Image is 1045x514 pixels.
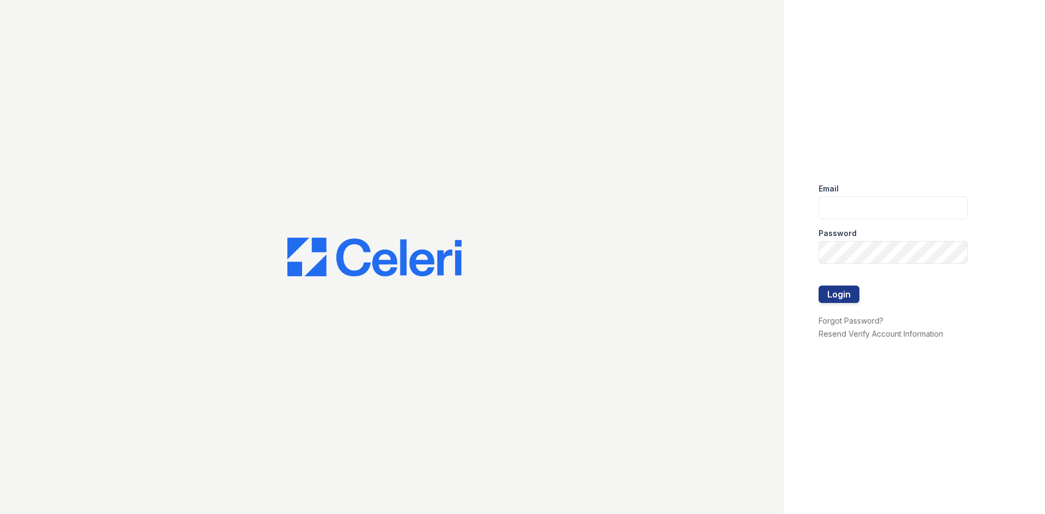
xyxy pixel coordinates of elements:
[819,183,839,194] label: Email
[819,286,859,303] button: Login
[819,329,943,338] a: Resend Verify Account Information
[287,238,462,277] img: CE_Logo_Blue-a8612792a0a2168367f1c8372b55b34899dd931a85d93a1a3d3e32e68fde9ad4.png
[819,316,883,325] a: Forgot Password?
[819,228,857,239] label: Password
